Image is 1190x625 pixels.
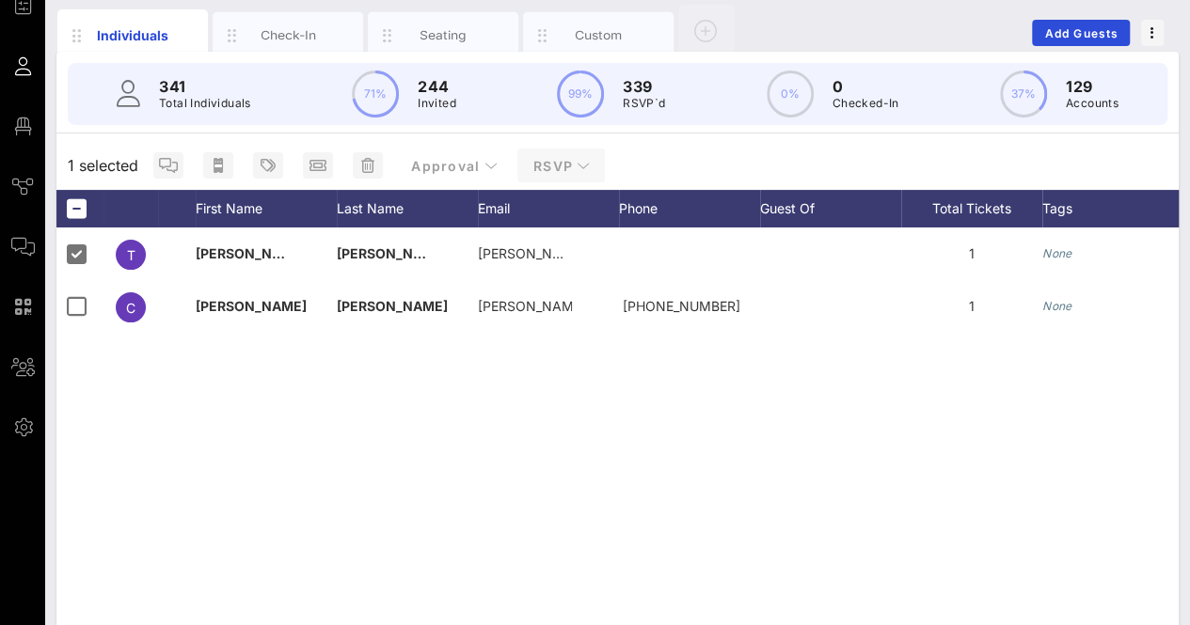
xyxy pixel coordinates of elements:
[402,26,485,44] div: Seating
[623,94,665,113] p: RSVP`d
[337,190,478,227] div: Last Name
[478,280,572,333] p: [PERSON_NAME]@v…
[760,190,901,227] div: Guest Of
[418,75,456,98] p: 244
[532,158,591,174] span: RSVP
[395,148,513,182] button: Approval
[478,245,921,261] span: [PERSON_NAME][EMAIL_ADDRESS][PERSON_NAME][DOMAIN_NAME]
[159,75,251,98] p: 341
[1066,94,1119,113] p: Accounts
[196,245,307,261] span: [PERSON_NAME]
[418,94,456,113] p: Invited
[901,280,1042,333] div: 1
[557,26,641,44] div: Custom
[1066,75,1119,98] p: 129
[68,154,138,177] span: 1 selected
[196,190,337,227] div: First Name
[337,245,448,261] span: [PERSON_NAME]
[127,247,135,263] span: T
[833,75,899,98] p: 0
[623,298,740,314] span: +639055402900
[623,75,665,98] p: 339
[410,158,498,174] span: Approval
[196,298,307,314] span: [PERSON_NAME]
[1032,20,1130,46] button: Add Guests
[246,26,330,44] div: Check-In
[901,227,1042,280] div: 1
[91,25,175,45] div: Individuals
[478,190,619,227] div: Email
[901,190,1042,227] div: Total Tickets
[1042,299,1072,313] i: None
[159,94,251,113] p: Total Individuals
[833,94,899,113] p: Checked-In
[126,300,135,316] span: C
[1042,246,1072,260] i: None
[337,298,448,314] span: [PERSON_NAME]
[517,148,606,182] button: RSVP
[1044,26,1119,40] span: Add Guests
[619,190,760,227] div: Phone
